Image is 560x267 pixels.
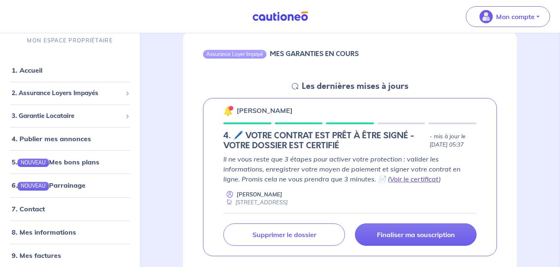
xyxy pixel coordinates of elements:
div: state: CONTRACT-INFO-IN-PROGRESS, Context: NEW,CHOOSE-CERTIFICATE,ALONE,LESSOR-DOCUMENTS [223,131,477,151]
a: Voir le certificat [390,175,439,183]
p: Finaliser ma souscription [377,230,455,239]
a: 1. Accueil [12,66,42,74]
a: Finaliser ma souscription [355,223,477,246]
a: 6.NOUVEAUParrainage [12,181,86,190]
div: Assurance Loyer Impayé [203,50,267,58]
img: 🔔 [223,106,233,116]
a: 4. Publier mes annonces [12,135,91,143]
div: 9. Mes factures [3,247,137,264]
p: Supprimer le dossier [252,230,316,239]
a: 7. Contact [12,205,45,213]
p: MON ESPACE PROPRIÉTAIRE [27,37,112,44]
h5: Les dernières mises à jours [302,81,408,91]
div: 7. Contact [3,201,137,217]
div: [STREET_ADDRESS] [223,198,288,206]
p: [PERSON_NAME] [237,191,282,198]
h6: MES GARANTIES EN COURS [270,50,359,58]
button: illu_account_valid_menu.svgMon compte [466,6,550,27]
a: 5.NOUVEAUMes bons plans [12,158,99,166]
span: 2. Assurance Loyers Impayés [12,88,122,98]
div: 5.NOUVEAUMes bons plans [3,154,137,170]
p: - mis à jour le [DATE] 05:37 [430,132,477,149]
div: 6.NOUVEAUParrainage [3,177,137,194]
div: 2. Assurance Loyers Impayés [3,85,137,101]
a: Supprimer le dossier [223,223,345,246]
p: Mon compte [496,12,535,22]
div: 8. Mes informations [3,224,137,240]
a: 9. Mes factures [12,251,61,260]
img: Cautioneo [249,11,311,22]
p: [PERSON_NAME] [237,105,293,115]
span: 3. Garantie Locataire [12,111,122,121]
div: 4. Publier mes annonces [3,130,137,147]
img: illu_account_valid_menu.svg [479,10,493,23]
p: Il ne vous reste que 3 étapes pour activer votre protection : valider les informations, enregistr... [223,154,477,184]
h5: 4. 🖊️ VOTRE CONTRAT EST PRÊT À ÊTRE SIGNÉ - VOTRE DOSSIER EST CERTIFIÉ [223,131,426,151]
div: 3. Garantie Locataire [3,108,137,124]
div: 1. Accueil [3,62,137,78]
a: 8. Mes informations [12,228,76,236]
